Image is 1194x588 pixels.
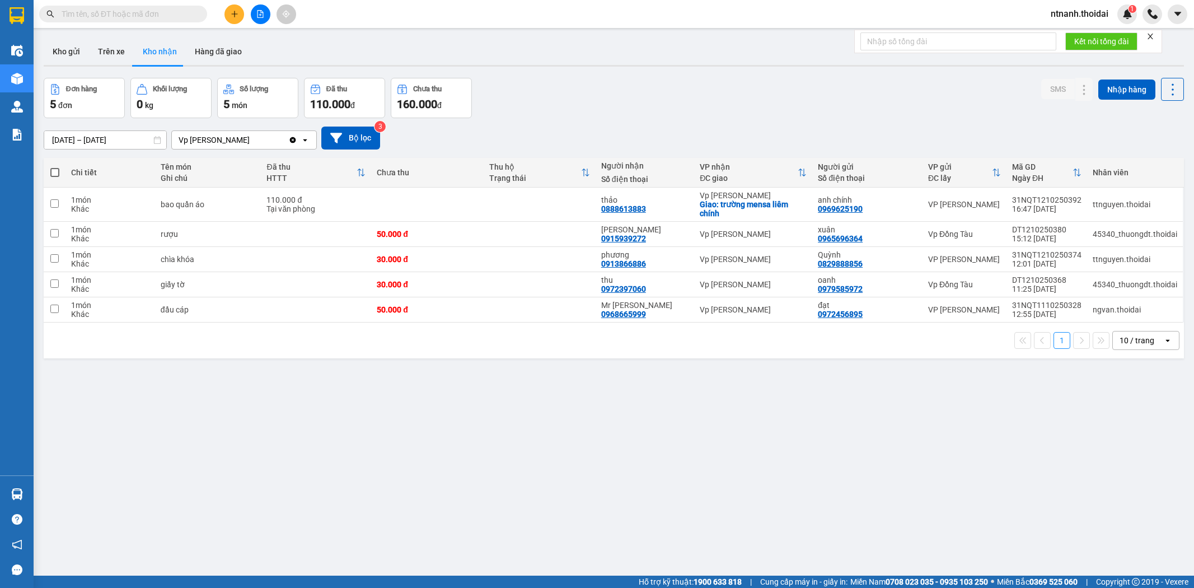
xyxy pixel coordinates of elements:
[1093,230,1177,239] div: 45340_thuongdt.thoidai
[1029,577,1078,586] strong: 0369 525 060
[377,280,477,289] div: 30.000 đ
[397,97,437,111] span: 160.000
[44,131,166,149] input: Select a date range.
[601,234,646,243] div: 0915939272
[266,162,357,171] div: Đã thu
[700,255,807,264] div: Vp [PERSON_NAME]
[71,284,149,293] div: Khác
[161,255,256,264] div: chìa khóa
[818,204,863,213] div: 0969625190
[161,280,256,289] div: giấy tờ
[1148,9,1158,19] img: phone-icon
[818,225,917,234] div: xuân
[700,200,807,218] div: Giao: trường mensa liêm chính
[71,204,149,213] div: Khác
[12,514,22,525] span: question-circle
[694,577,742,586] strong: 1900 633 818
[1093,255,1177,264] div: ttnguyen.thoidai
[1012,301,1081,310] div: 31NQT1110250328
[71,234,149,243] div: Khác
[1098,80,1155,100] button: Nhập hàng
[818,310,863,319] div: 0972456895
[818,250,917,259] div: Quỳnh
[231,10,238,18] span: plus
[66,85,97,93] div: Đơn hàng
[760,576,847,588] span: Cung cấp máy in - giấy in:
[601,276,689,284] div: thu
[266,204,366,213] div: Tại văn phòng
[1093,200,1177,209] div: ttnguyen.thoidai
[700,230,807,239] div: Vp [PERSON_NAME]
[71,168,149,177] div: Chi tiết
[326,85,347,93] div: Đã thu
[1122,9,1132,19] img: icon-new-feature
[71,301,149,310] div: 1 món
[11,129,23,141] img: solution-icon
[700,191,807,200] div: Vp [PERSON_NAME]
[1012,234,1081,243] div: 15:12 [DATE]
[818,301,917,310] div: đạt
[601,204,646,213] div: 0888613883
[1012,259,1081,268] div: 12:01 [DATE]
[11,45,23,57] img: warehouse-icon
[130,78,212,118] button: Khối lượng0kg
[232,101,247,110] span: món
[224,4,244,24] button: plus
[217,78,298,118] button: Số lượng5món
[1168,4,1187,24] button: caret-down
[694,158,812,188] th: Toggle SortBy
[601,259,646,268] div: 0913866886
[601,175,689,184] div: Số điện thoại
[818,195,917,204] div: anh chính
[1006,158,1087,188] th: Toggle SortBy
[1042,7,1117,21] span: ntnanh.thoidai
[700,174,798,183] div: ĐC giao
[1012,195,1081,204] div: 31NQT1210250392
[377,305,477,314] div: 50.000 đ
[1129,5,1136,13] sup: 1
[71,225,149,234] div: 1 món
[251,134,252,146] input: Selected Vp Lê Hoàn.
[304,78,385,118] button: Đã thu110.000đ
[266,174,357,183] div: HTTT
[145,101,153,110] span: kg
[818,162,917,171] div: Người gửi
[44,78,125,118] button: Đơn hàng5đơn
[1130,5,1134,13] span: 1
[240,85,268,93] div: Số lượng
[700,280,807,289] div: Vp [PERSON_NAME]
[601,195,689,204] div: thảo
[1012,204,1081,213] div: 16:47 [DATE]
[601,250,689,259] div: phương
[1093,168,1177,177] div: Nhân viên
[1053,332,1070,349] button: 1
[886,577,988,586] strong: 0708 023 035 - 0935 103 250
[377,230,477,239] div: 50.000 đ
[818,284,863,293] div: 0979585972
[179,134,250,146] div: Vp [PERSON_NAME]
[11,101,23,113] img: warehouse-icon
[1012,284,1081,293] div: 11:25 [DATE]
[1074,35,1129,48] span: Kết nối tổng đài
[161,230,256,239] div: rượu
[1012,250,1081,259] div: 31NQT1210250374
[223,97,230,111] span: 5
[928,200,1001,209] div: VP [PERSON_NAME]
[10,7,24,24] img: logo-vxr
[1132,578,1140,586] span: copyright
[601,161,689,170] div: Người nhận
[266,195,366,204] div: 110.000 đ
[58,101,72,110] span: đơn
[277,4,296,24] button: aim
[44,38,89,65] button: Kho gửi
[186,38,251,65] button: Hàng đã giao
[818,259,863,268] div: 0829888856
[700,305,807,314] div: Vp [PERSON_NAME]
[991,580,994,584] span: ⚪️
[860,32,1056,50] input: Nhập số tổng đài
[1086,576,1088,588] span: |
[251,4,270,24] button: file-add
[850,576,988,588] span: Miền Nam
[282,10,290,18] span: aim
[928,280,1001,289] div: Vp Đồng Tàu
